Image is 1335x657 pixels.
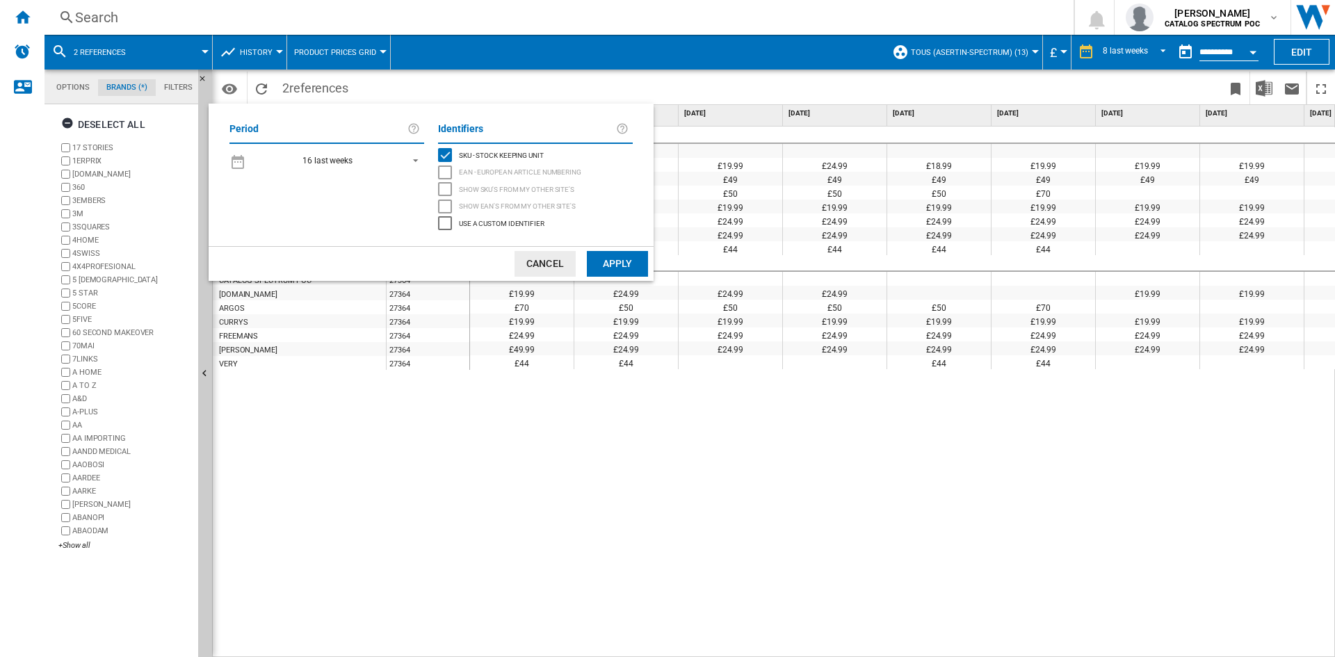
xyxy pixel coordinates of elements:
div: 16 last weeks [302,156,353,165]
span: SKU - Stock Keeping Unit [459,149,544,159]
button: Apply [587,251,648,277]
span: EAN - European Article Numbering [459,166,581,176]
md-checkbox: Show SKU'S from my other site's [438,181,633,198]
md-checkbox: EAN - European Article Numbering [438,164,633,181]
span: Show SKU'S from my other site's [459,184,574,193]
md-checkbox: Use a custom identifier [438,215,633,232]
span: Use a custom identifier [459,218,544,227]
md-checkbox: SKU - Stock Keeping Unit [438,147,633,164]
md-checkbox: Show EAN's from my other site's [438,198,633,216]
md-select: REPORTS.WIZARD.STEPS.REPORT.STEPS.REPORT_OPTIONS.PERIOD: 16 last weeks [253,150,424,171]
label: Period [229,121,407,138]
button: Cancel [515,251,576,277]
span: Show EAN's from my other site's [459,200,576,210]
label: Identifiers [438,121,616,138]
